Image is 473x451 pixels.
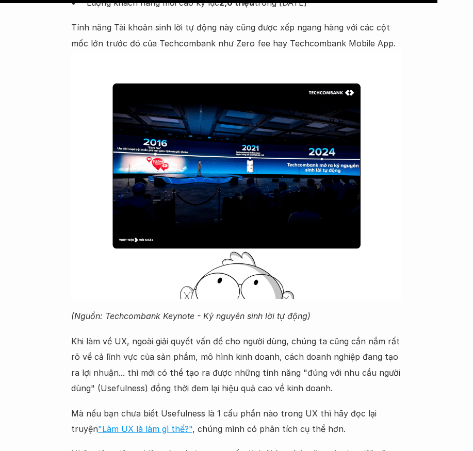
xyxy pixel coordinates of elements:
p: Tính năng Tài khoản sinh lời tự động này cũng được xếp ngang hàng với các cột mốc lớn trước đó củ... [71,20,402,51]
img: (Nguồn: Techcombank Keynote - Kỷ nguyên sinh lời tự động [71,51,402,299]
a: "Làm UX là làm gì thế?" [98,424,192,434]
p: Khi làm về UX, ngoài giải quyết vấn đề cho người dùng, chúng ta cũng cần nắm rất rõ về cả lĩnh vự... [71,333,402,396]
p: Mà nếu bạn chưa biết Usefulness là 1 cấu phần nào trong UX thì hãy đọc lại truyện , chúng mình có... [71,406,402,437]
em: (Nguồn: Techcombank Keynote - Kỷ nguyên sinh lời tự động) [71,311,311,321]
